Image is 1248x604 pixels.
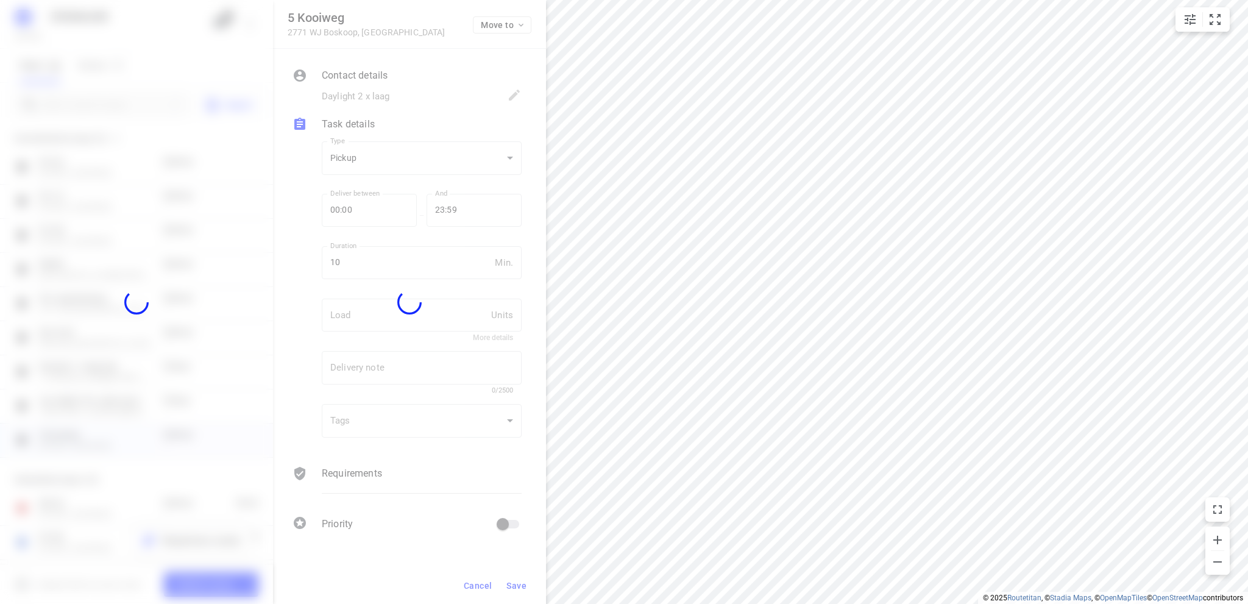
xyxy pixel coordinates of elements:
a: OpenMapTiles [1100,594,1147,602]
button: Fit zoom [1203,7,1227,32]
div: small contained button group [1175,7,1230,32]
button: Map settings [1178,7,1202,32]
a: OpenStreetMap [1152,594,1203,602]
li: © 2025 , © , © © contributors [983,594,1243,602]
a: Stadia Maps [1050,594,1091,602]
a: Routetitan [1007,594,1041,602]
